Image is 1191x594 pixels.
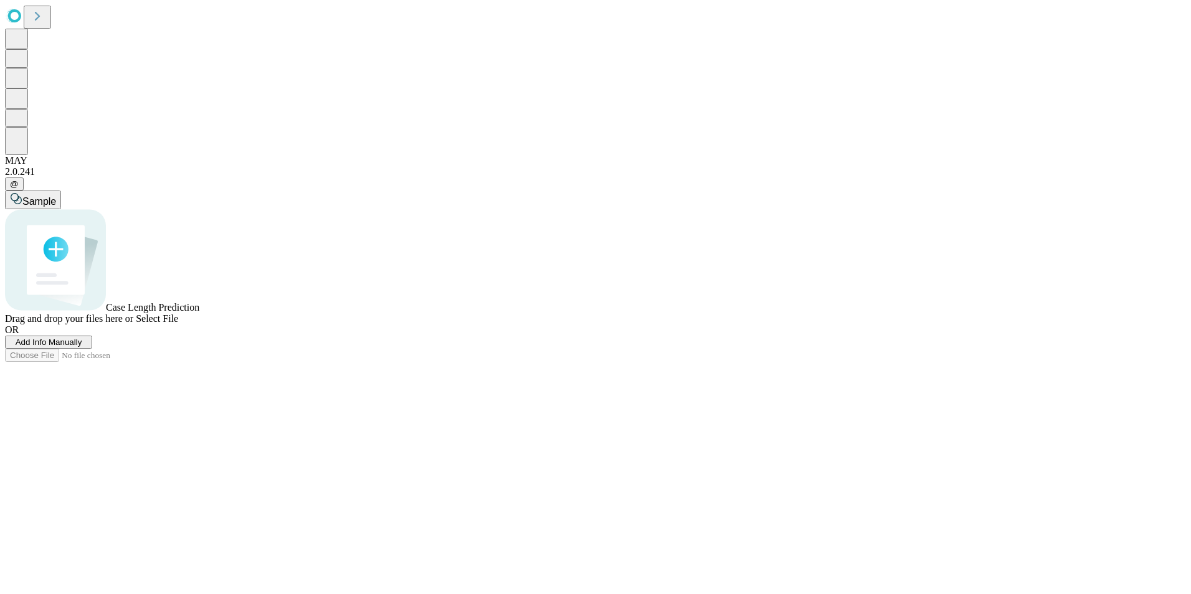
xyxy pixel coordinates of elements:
span: OR [5,324,19,335]
span: Drag and drop your files here or [5,313,133,324]
div: MAY [5,155,1186,166]
button: Add Info Manually [5,336,92,349]
span: Case Length Prediction [106,302,199,313]
span: Select File [136,313,178,324]
div: 2.0.241 [5,166,1186,177]
button: Sample [5,191,61,209]
span: Sample [22,196,56,207]
span: @ [10,179,19,189]
button: @ [5,177,24,191]
span: Add Info Manually [16,337,82,347]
